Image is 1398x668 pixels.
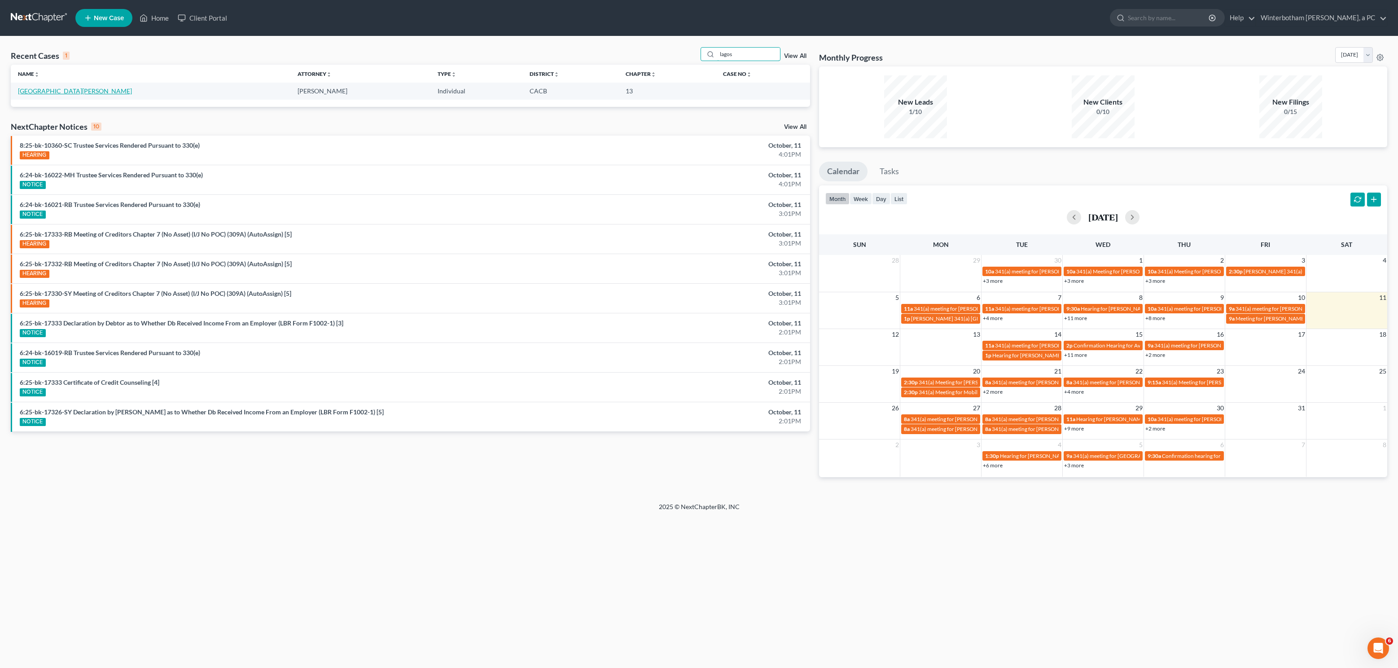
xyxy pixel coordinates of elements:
div: New Clients [1072,97,1135,107]
button: day [872,193,890,205]
a: Districtunfold_more [530,70,559,77]
span: 29 [1135,403,1144,413]
div: 4:01PM [547,180,801,189]
div: 2:01PM [547,357,801,366]
a: +2 more [1145,425,1165,432]
input: Search by name... [1128,9,1210,26]
span: Tue [1016,241,1028,248]
div: October, 11 [547,319,801,328]
div: 3:01PM [547,268,801,277]
span: 4 [1057,439,1062,450]
span: 28 [891,255,900,266]
a: 6:24-bk-16022-MH Trustee Services Rendered Pursuant to 330(e) [20,171,203,179]
span: 29 [972,255,981,266]
span: 8a [985,416,991,422]
span: 30 [1216,403,1225,413]
a: +6 more [983,462,1003,469]
div: NOTICE [20,181,46,189]
div: October, 11 [547,289,801,298]
span: 2:30p [904,389,918,396]
a: 6:25-bk-17333-RB Meeting of Creditors Chapter 7 (No Asset) (I/J No POC) (309A) (AutoAssign) [5] [20,230,292,238]
div: 1 [63,52,70,60]
i: unfold_more [34,72,39,77]
i: unfold_more [651,72,656,77]
span: Hearing for [PERSON_NAME] and [PERSON_NAME] [1081,305,1204,312]
span: 11a [904,305,913,312]
button: month [825,193,850,205]
a: Attorneyunfold_more [298,70,332,77]
div: HEARING [20,151,49,159]
span: 1:30p [985,453,999,459]
div: New Leads [884,97,947,107]
span: 341(a) meeting for [PERSON_NAME] [992,379,1078,386]
span: 10a [985,268,994,275]
span: 341(a) meeting for [PERSON_NAME] [995,268,1082,275]
i: unfold_more [746,72,752,77]
div: 3:01PM [547,239,801,248]
span: 341(a) Meeting for [PERSON_NAME] and [PERSON_NAME] [1157,268,1297,275]
span: 26 [891,403,900,413]
div: HEARING [20,240,49,248]
span: 12 [891,329,900,340]
div: NOTICE [20,359,46,367]
button: week [850,193,872,205]
span: [PERSON_NAME] 341(a) [GEOGRAPHIC_DATA] [1244,268,1358,275]
span: 9 [1219,292,1225,303]
span: 2:30p [904,379,918,386]
span: 2p [1066,342,1073,349]
a: Chapterunfold_more [626,70,656,77]
span: 341(a) meeting for [PERSON_NAME] [995,305,1082,312]
span: 10a [1148,305,1157,312]
span: 16 [1216,329,1225,340]
span: 341(a) meeting for [PERSON_NAME] and [PERSON_NAME] [1154,342,1294,349]
a: +3 more [1064,462,1084,469]
a: Help [1225,10,1255,26]
iframe: Intercom live chat [1367,637,1389,659]
span: 30 [1053,255,1062,266]
a: Tasks [872,162,907,181]
a: 6:25-bk-17332-RB Meeting of Creditors Chapter 7 (No Asset) (I/J No POC) (309A) (AutoAssign) [5] [20,260,292,268]
div: NOTICE [20,211,46,219]
span: Hearing for [PERSON_NAME] [1076,416,1146,422]
div: 0/15 [1259,107,1322,116]
a: +3 more [983,277,1003,284]
a: +3 more [1064,277,1084,284]
span: 7 [1301,439,1306,450]
a: Calendar [819,162,868,181]
div: 2:01PM [547,328,801,337]
h3: Monthly Progress [819,52,883,63]
span: 341(a) meeting for [PERSON_NAME] and [PERSON_NAME] [1236,305,1375,312]
span: 341(a) meeting for [PERSON_NAME] [1157,416,1244,422]
span: 1 [1138,255,1144,266]
span: 5 [894,292,900,303]
span: 17 [1297,329,1306,340]
a: Client Portal [173,10,232,26]
span: New Case [94,15,124,22]
div: NOTICE [20,329,46,337]
div: 3:01PM [547,209,801,218]
span: Mon [933,241,949,248]
span: 8 [1382,439,1387,450]
span: 9a [1229,315,1235,322]
span: 341(a) Meeting for Mobile Wash & Interior Detail, Inc [919,389,1043,396]
span: 1p [985,352,991,359]
span: 8 [1138,292,1144,303]
a: 6:24-bk-16019-RB Trustee Services Rendered Pursuant to 330(e) [20,349,200,356]
span: 341(a) meeting for [PERSON_NAME] [995,342,1082,349]
span: 9:30a [1148,453,1161,459]
span: 3 [1301,255,1306,266]
a: +2 more [1145,352,1165,358]
div: October, 11 [547,348,801,357]
div: 2025 © NextChapterBK, INC [443,502,955,519]
span: 341(a) meeting for [PERSON_NAME] [992,426,1078,432]
span: Hearing for [PERSON_NAME] [992,352,1062,359]
div: NOTICE [20,418,46,426]
span: 341(a) Meeting for [PERSON_NAME] and [PERSON_NAME] [1162,379,1302,386]
span: 8a [904,426,910,432]
a: Nameunfold_more [18,70,39,77]
span: 24 [1297,366,1306,377]
a: Winterbotham [PERSON_NAME], a PC [1256,10,1387,26]
td: CACB [522,83,618,99]
div: Recent Cases [11,50,70,61]
a: View All [784,124,806,130]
